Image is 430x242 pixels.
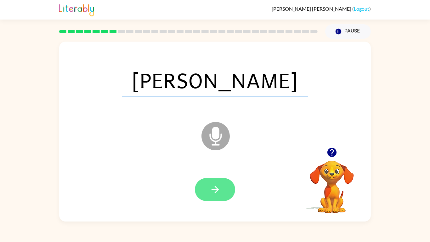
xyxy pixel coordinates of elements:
div: ( ) [272,6,371,12]
span: [PERSON_NAME] [122,64,308,96]
button: Pause [325,24,371,39]
span: [PERSON_NAME] [PERSON_NAME] [272,6,352,12]
a: Logout [354,6,369,12]
img: Literably [59,3,94,16]
video: Your browser must support playing .mp4 files to use Literably. Please try using another browser. [300,151,363,214]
